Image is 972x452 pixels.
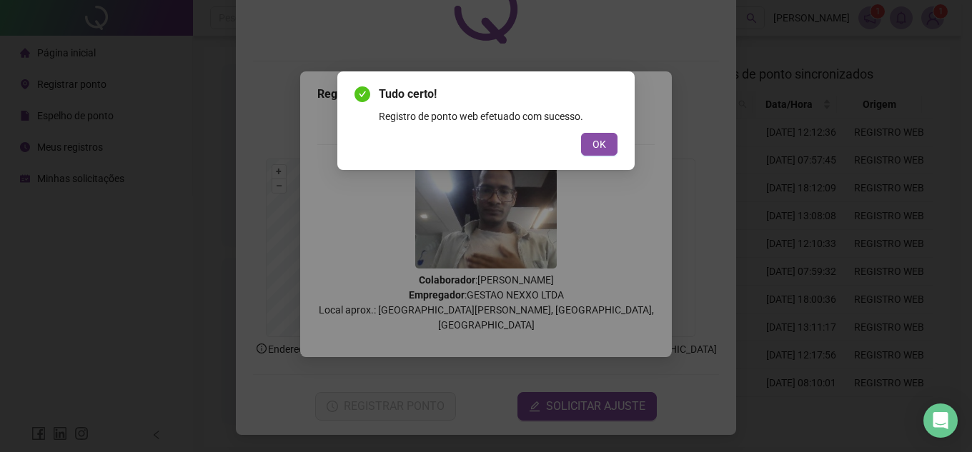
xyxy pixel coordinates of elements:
button: OK [581,133,618,156]
span: OK [592,136,606,152]
span: Tudo certo! [379,86,618,103]
div: Registro de ponto web efetuado com sucesso. [379,109,618,124]
span: check-circle [354,86,370,102]
div: Open Intercom Messenger [923,403,958,438]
